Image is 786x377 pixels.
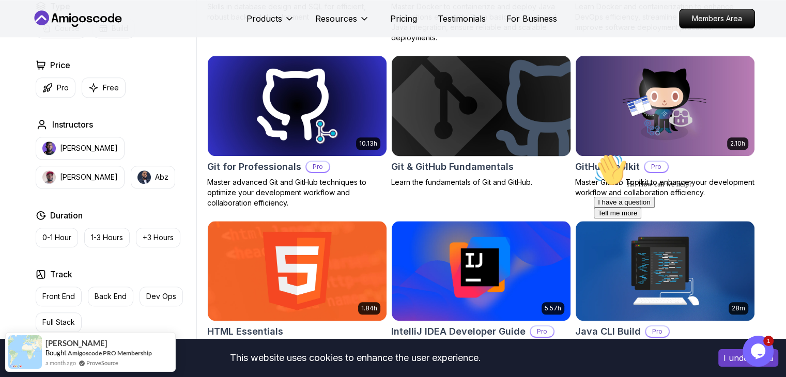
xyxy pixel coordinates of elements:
[438,12,486,25] a: Testimonials
[387,53,575,158] img: Git & GitHub Fundamentals card
[36,228,78,247] button: 0-1 Hour
[4,58,52,69] button: Tell me more
[306,162,329,172] p: Pro
[208,56,387,156] img: Git for Professionals card
[45,339,107,348] span: [PERSON_NAME]
[4,31,102,39] span: Hi! How can we help?
[575,160,640,174] h2: GitHub Toolkit
[60,143,118,153] p: [PERSON_NAME]
[146,291,176,302] p: Dev Ops
[576,56,754,156] img: GitHub Toolkit card
[4,4,37,37] img: :wave:
[575,177,755,198] p: Master GitHub Toolkit to enhance your development workflow and collaboration efficiency.
[391,160,514,174] h2: Git & GitHub Fundamentals
[207,160,301,174] h2: Git for Professionals
[136,228,180,247] button: +3 Hours
[359,139,377,148] p: 10.13h
[680,9,754,28] p: Members Area
[82,77,126,98] button: Free
[36,137,125,160] button: instructor img[PERSON_NAME]
[36,77,75,98] button: Pro
[575,324,641,339] h2: Java CLI Build
[575,221,755,353] a: Java CLI Build card28mJava CLI BuildProLearn how to build a CLI application with Java.
[45,349,67,357] span: Bought
[155,172,168,182] p: Abz
[137,170,151,184] img: instructor img
[575,55,755,198] a: GitHub Toolkit card2.10hGitHub ToolkitProMaster GitHub Toolkit to enhance your development workfl...
[743,336,776,367] iframe: chat widget
[646,326,669,337] p: Pro
[4,48,65,58] button: I have a question
[45,358,76,367] span: a month ago
[246,12,282,25] p: Products
[95,291,127,302] p: Back End
[131,166,175,189] button: instructor imgAbz
[391,177,571,187] p: Learn the fundamentals of Git and GitHub.
[52,118,93,131] h2: Instructors
[88,287,133,306] button: Back End
[392,221,571,321] img: IntelliJ IDEA Developer Guide card
[36,312,82,332] button: Full Stack
[391,55,571,187] a: Git & GitHub Fundamentals cardGit & GitHub FundamentalsLearn the fundamentals of Git and GitHub.
[391,324,526,339] h2: IntelliJ IDEA Developer Guide
[86,358,118,367] a: ProveSource
[576,221,754,321] img: Java CLI Build card
[506,12,557,25] a: For Business
[531,326,553,337] p: Pro
[361,304,377,312] p: 1.84h
[718,349,778,367] button: Accept cookies
[42,170,56,184] img: instructor img
[140,287,183,306] button: Dev Ops
[315,12,357,25] p: Resources
[730,139,745,148] p: 2.10h
[36,166,125,189] button: instructor img[PERSON_NAME]
[42,291,75,302] p: Front End
[143,232,174,243] p: +3 Hours
[390,12,417,25] a: Pricing
[246,12,295,33] button: Products
[207,221,387,363] a: HTML Essentials card1.84hHTML EssentialsMaster the Fundamentals of HTML for Web Development!
[50,59,70,71] h2: Price
[207,177,387,208] p: Master advanced Git and GitHub techniques to optimize your development workflow and collaboration...
[8,347,703,369] div: This website uses cookies to enhance the user experience.
[207,324,283,339] h2: HTML Essentials
[315,12,369,33] button: Resources
[4,4,190,69] div: 👋Hi! How can we help?I have a questionTell me more
[42,317,75,327] p: Full Stack
[590,149,776,331] iframe: chat widget
[36,287,82,306] button: Front End
[8,335,42,369] img: provesource social proof notification image
[91,232,123,243] p: 1-3 Hours
[84,228,130,247] button: 1-3 Hours
[42,142,56,155] img: instructor img
[679,9,755,28] a: Members Area
[545,304,561,312] p: 5.57h
[60,172,118,182] p: [PERSON_NAME]
[50,268,72,280] h2: Track
[103,83,119,93] p: Free
[391,221,571,363] a: IntelliJ IDEA Developer Guide card5.57hIntelliJ IDEA Developer GuideProMaximize IDE efficiency wi...
[68,349,152,357] a: Amigoscode PRO Membership
[207,55,387,208] a: Git for Professionals card10.13hGit for ProfessionalsProMaster advanced Git and GitHub techniques...
[208,221,387,321] img: HTML Essentials card
[57,83,69,93] p: Pro
[42,232,71,243] p: 0-1 Hour
[50,209,83,222] h2: Duration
